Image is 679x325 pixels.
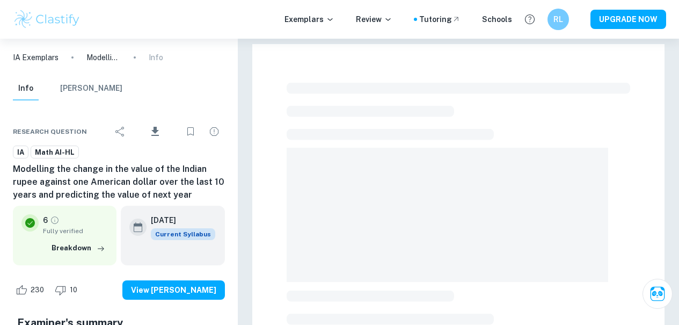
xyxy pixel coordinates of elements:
div: This exemplar is based on the current syllabus. Feel free to refer to it for inspiration/ideas wh... [151,228,215,240]
p: 6 [43,214,48,226]
img: Clastify logo [13,9,81,30]
a: Schools [482,13,512,25]
div: Like [13,281,50,299]
button: RL [547,9,569,30]
button: View [PERSON_NAME] [122,280,225,300]
h6: RL [552,13,565,25]
span: Research question [13,127,87,136]
span: Fully verified [43,226,108,236]
p: Modelling the change in the value of the Indian rupee against one American dollar over the last 1... [86,52,121,63]
div: Share [109,121,131,142]
button: Breakdown [49,240,108,256]
div: Download [133,118,178,146]
h6: [DATE] [151,214,207,226]
span: IA [13,147,28,158]
span: 230 [25,285,50,295]
a: IA Exemplars [13,52,59,63]
span: Current Syllabus [151,228,215,240]
a: IA [13,146,28,159]
p: Review [356,13,392,25]
a: Tutoring [419,13,461,25]
span: 10 [64,285,83,295]
p: Info [149,52,163,63]
p: Exemplars [284,13,334,25]
h6: Modelling the change in the value of the Indian rupee against one American dollar over the last 1... [13,163,225,201]
div: Report issue [203,121,225,142]
button: UPGRADE NOW [590,10,666,29]
button: [PERSON_NAME] [60,77,122,100]
span: Math AI-HL [31,147,78,158]
button: Help and Feedback [521,10,539,28]
a: Grade fully verified [50,215,60,225]
button: Info [13,77,39,100]
button: Ask Clai [643,279,673,309]
div: Bookmark [180,121,201,142]
a: Math AI-HL [31,146,79,159]
div: Dislike [52,281,83,299]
